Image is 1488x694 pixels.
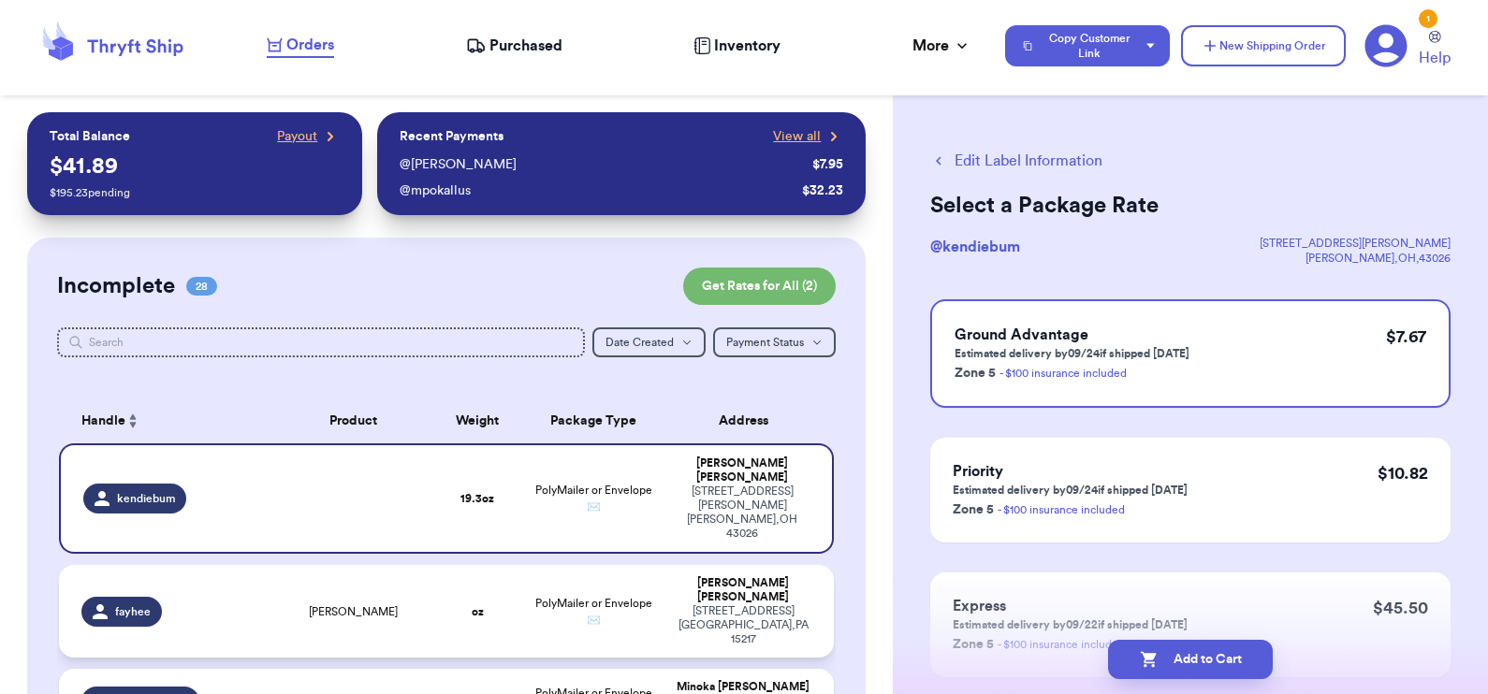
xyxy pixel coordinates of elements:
[535,598,652,626] span: PolyMailer or Envelope ✉️
[812,155,843,174] div: $ 7.95
[930,191,1451,221] h2: Select a Package Rate
[683,267,836,305] button: Get Rates for All (2)
[535,484,652,513] span: PolyMailer or Envelope ✉️
[115,604,151,619] span: fayhee
[998,504,1125,515] a: - $100 insurance included
[675,484,810,541] div: [STREET_ADDRESS][PERSON_NAME] [PERSON_NAME] , OH 43026
[472,606,484,617] strong: oz
[953,599,1006,614] span: Express
[186,277,217,296] span: 28
[999,368,1127,379] a: - $100 insurance included
[489,35,562,57] span: Purchased
[277,127,317,146] span: Payout
[1373,595,1428,621] p: $ 45.50
[955,346,1189,361] p: Estimated delivery by 09/24 if shipped [DATE]
[726,337,804,348] span: Payment Status
[773,127,843,146] a: View all
[50,127,130,146] p: Total Balance
[524,398,664,443] th: Package Type
[309,604,398,619] span: [PERSON_NAME]
[773,127,821,146] span: View all
[930,150,1102,172] button: Edit Label Information
[592,327,706,357] button: Date Created
[953,503,994,516] span: Zone 5
[675,456,810,484] div: [PERSON_NAME] [PERSON_NAME]
[675,680,811,694] div: Minoka [PERSON_NAME]
[460,493,494,504] strong: 19.3 oz
[1419,31,1451,69] a: Help
[1386,324,1426,350] p: $ 7.67
[1419,9,1437,28] div: 1
[802,181,843,200] div: $ 32.23
[693,35,780,57] a: Inventory
[953,464,1003,479] span: Priority
[1364,24,1408,67] a: 1
[286,34,334,56] span: Orders
[57,271,175,301] h2: Incomplete
[953,483,1188,498] p: Estimated delivery by 09/24 if shipped [DATE]
[675,604,811,646] div: [STREET_ADDRESS] [GEOGRAPHIC_DATA] , PA 15217
[675,576,811,604] div: [PERSON_NAME] [PERSON_NAME]
[400,181,795,200] div: @ mpokallus
[605,337,674,348] span: Date Created
[276,398,431,443] th: Product
[1419,47,1451,69] span: Help
[277,127,340,146] a: Payout
[1005,25,1170,66] button: Copy Customer Link
[1378,460,1428,486] p: $ 10.82
[714,35,780,57] span: Inventory
[1108,640,1273,679] button: Add to Cart
[57,327,586,357] input: Search
[930,239,1020,254] span: @ kendiebum
[50,152,341,181] p: $ 41.89
[125,410,140,432] button: Sort ascending
[664,398,834,443] th: Address
[117,491,175,506] span: kendiebum
[953,617,1188,632] p: Estimated delivery by 09/22 if shipped [DATE]
[713,327,836,357] button: Payment Status
[466,35,562,57] a: Purchased
[400,155,805,174] div: @ [PERSON_NAME]
[1260,236,1451,251] div: [STREET_ADDRESS][PERSON_NAME]
[50,185,341,200] p: $ 195.23 pending
[1260,251,1451,266] div: [PERSON_NAME] , OH , 43026
[267,34,334,58] a: Orders
[912,35,971,57] div: More
[955,367,996,380] span: Zone 5
[400,127,503,146] p: Recent Payments
[81,412,125,431] span: Handle
[955,327,1088,342] span: Ground Advantage
[1181,25,1346,66] button: New Shipping Order
[430,398,523,443] th: Weight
